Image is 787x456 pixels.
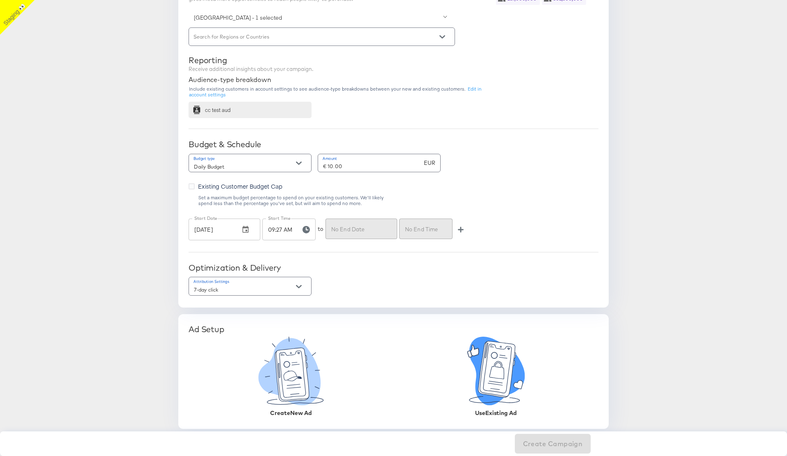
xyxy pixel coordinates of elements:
div: Set a maximum budget percentage to spend on your existing customers. We'll likely spend less than... [198,195,393,206]
button: Open [293,280,305,293]
div: Reporting [189,55,496,65]
div: Receive additional insights about your campaign. [189,65,496,73]
div: Create New Ad [270,410,312,416]
div: Optimization & Delivery [189,263,312,273]
div: Ad Setup [189,324,598,334]
div: Include existing customers in account settings to see audience-type breakdowns between your new a... [189,86,496,98]
div: [GEOGRAPHIC_DATA] - 1 selected [194,14,450,22]
button: Open [293,157,305,169]
button: Open [436,31,448,43]
span: Existing Customer Budget Cap [198,182,282,190]
div: to [318,219,323,239]
input: Enter your budget [318,154,424,172]
div: Use Existing Ad [475,410,517,416]
a: Edit in account settings [189,86,482,98]
div: cc test aud [205,107,312,114]
a: [GEOGRAPHIC_DATA] - 1 selected [189,9,455,25]
div: Budget & Schedule [189,139,598,149]
div: Audience-type breakdown [189,75,496,84]
div: EUR [318,154,441,172]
